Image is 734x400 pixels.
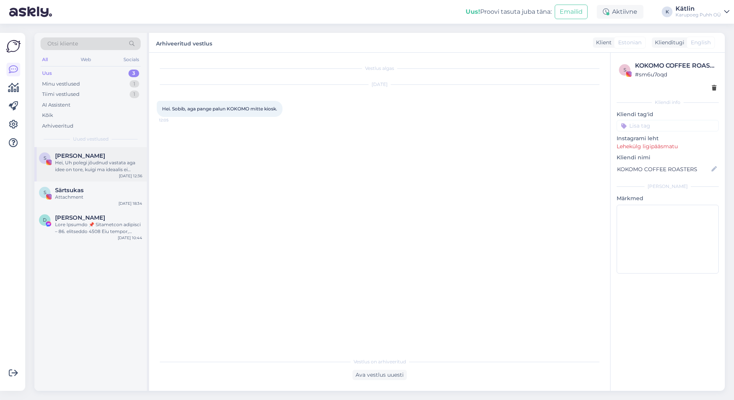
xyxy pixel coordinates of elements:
div: Aktiivne [597,5,643,19]
img: Askly Logo [6,39,21,53]
div: KOKOMO COFFEE ROASTERS [635,61,716,70]
span: Dennis Amoako [55,214,105,221]
p: Kliendi tag'id [617,110,719,118]
div: Socials [122,55,141,65]
label: Arhiveeritud vestlus [156,37,212,48]
span: Särtsukas [55,187,84,194]
span: D [43,217,47,223]
div: [DATE] 10:44 [118,235,142,241]
div: All [41,55,49,65]
div: Klient [593,39,612,47]
div: Karupoeg Puhh OÜ [676,12,721,18]
div: Arhiveeritud [42,122,73,130]
span: Sigrid [55,152,105,159]
div: Web [79,55,93,65]
div: # sm6u7oqd [635,70,716,79]
input: Lisa nimi [617,165,710,173]
div: [DATE] 12:36 [119,173,142,179]
div: [DATE] 18:34 [119,201,142,206]
div: Kliendi info [617,99,719,106]
span: S [44,189,46,195]
div: Vestlus algas [157,65,602,72]
div: 3 [128,70,139,77]
div: Proovi tasuta juba täna: [466,7,552,16]
span: Otsi kliente [47,40,78,48]
span: s [624,67,626,73]
p: Kliendi nimi [617,154,719,162]
span: English [691,39,711,47]
span: Estonian [618,39,641,47]
a: KätlinKarupoeg Puhh OÜ [676,6,729,18]
span: 12:05 [159,117,188,123]
div: Attachment [55,194,142,201]
div: Hei, Uh polegi jõudnud vastata aga idee on tore, kuigi ma ideaalis ei võtaks poisse [GEOGRAPHIC_D... [55,159,142,173]
div: Ava vestlus uuesti [352,370,407,380]
span: Vestlus on arhiveeritud [354,358,406,365]
span: Hei. Sobib, aga pange palun KOKOMO mitte kiosk. [162,106,277,112]
p: Märkmed [617,194,719,202]
div: Tiimi vestlused [42,91,80,98]
div: K [662,6,672,17]
div: 1 [130,91,139,98]
div: [PERSON_NAME] [617,183,719,190]
div: AI Assistent [42,101,70,109]
input: Lisa tag [617,120,719,131]
div: Kõik [42,112,53,119]
div: Minu vestlused [42,80,80,88]
span: Uued vestlused [73,136,109,143]
div: [DATE] [157,81,602,88]
div: 1 [130,80,139,88]
div: Lore Ipsumdo 📌 Sitametcon adipisci – 86. elitseddo 4508 Eiu tempor, Incidid utla etdolorem, al en... [55,221,142,235]
div: Klienditugi [652,39,684,47]
div: Uus [42,70,52,77]
p: Instagrami leht [617,134,719,143]
span: S [44,155,46,161]
p: Lehekülg ligipääsmatu [617,143,719,151]
div: Kätlin [676,6,721,12]
b: Uus! [466,8,480,15]
button: Emailid [555,5,588,19]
